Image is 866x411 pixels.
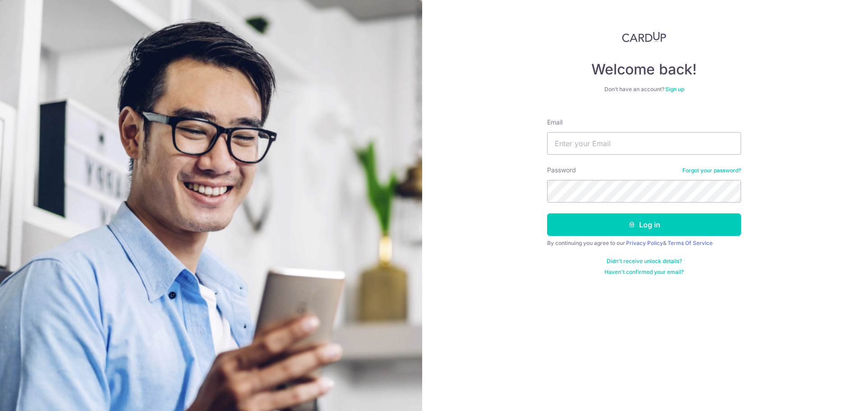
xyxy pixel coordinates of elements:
[604,268,684,276] a: Haven't confirmed your email?
[547,166,576,175] label: Password
[547,240,741,247] div: By continuing you agree to our &
[665,86,684,92] a: Sign up
[547,213,741,236] button: Log in
[547,132,741,155] input: Enter your Email
[547,118,562,127] label: Email
[607,258,682,265] a: Didn't receive unlock details?
[668,240,713,246] a: Terms Of Service
[626,240,663,246] a: Privacy Policy
[622,32,666,42] img: CardUp Logo
[547,60,741,79] h4: Welcome back!
[682,167,741,174] a: Forgot your password?
[547,86,741,93] div: Don’t have an account?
